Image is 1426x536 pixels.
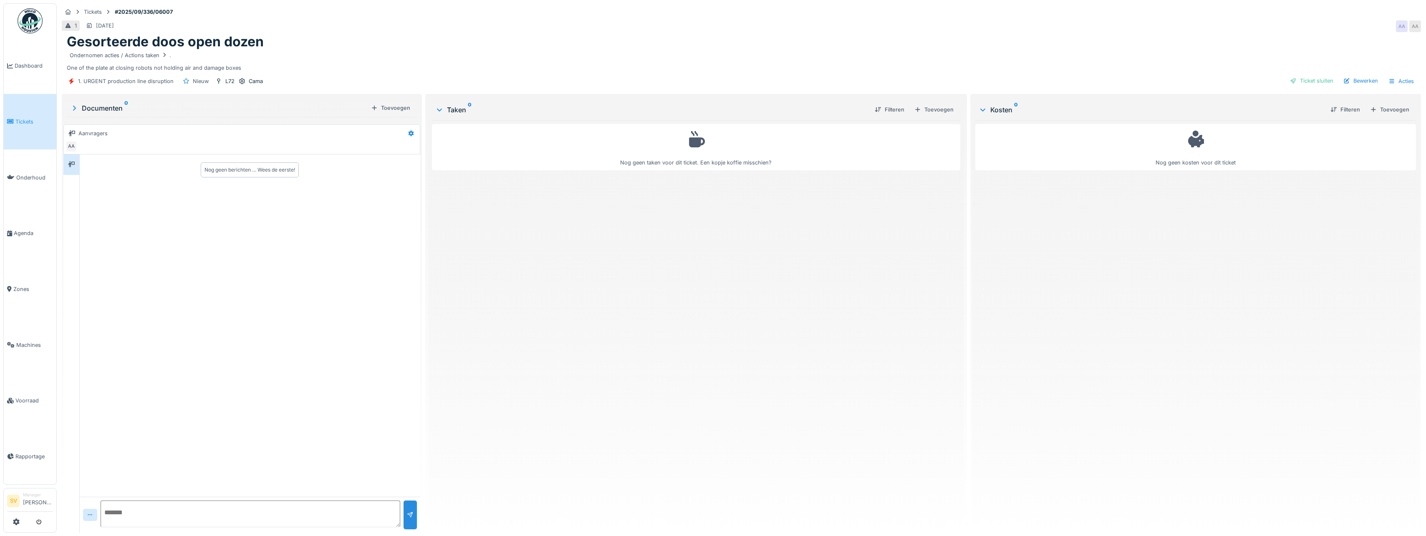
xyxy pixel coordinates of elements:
div: Kosten [979,105,1324,115]
div: Nog geen berichten … Wees de eerste! [204,166,295,174]
span: Voorraad [15,397,53,405]
a: Machines [4,317,56,373]
div: One of the plate at closing robots not holding air and damage boxes [67,50,1416,72]
div: Toevoegen [368,102,414,114]
div: 1 [75,22,77,30]
sup: 0 [124,103,128,113]
div: Ticket sluiten [1287,75,1337,86]
a: Onderhoud [4,149,56,205]
a: SV Manager[PERSON_NAME] [7,492,53,512]
div: Documenten [70,103,368,113]
div: Bewerken [1340,75,1381,86]
div: Nog geen kosten voor dit ticket [981,128,1411,167]
div: 1. URGENT production line disruption [78,77,174,85]
div: Toevoegen [1367,104,1413,115]
li: [PERSON_NAME] [23,492,53,510]
span: Onderhoud [16,174,53,182]
div: [DATE] [96,22,114,30]
div: Filteren [1327,104,1363,115]
strong: #2025/09/336/06007 [111,8,176,16]
div: AA [66,141,77,152]
li: SV [7,495,20,507]
span: Agenda [14,229,53,237]
span: Rapportage [15,453,53,460]
span: Machines [16,341,53,349]
a: Tickets [4,94,56,150]
span: Tickets [15,118,53,126]
div: L72 [225,77,235,85]
div: Ondernomen acties / Actions taken . [70,51,171,59]
div: Toevoegen [911,104,957,115]
div: Acties [1385,75,1418,87]
div: Nog geen taken voor dit ticket. Een kopje koffie misschien? [437,128,955,167]
div: Manager [23,492,53,498]
a: Zones [4,261,56,317]
div: AA [1409,20,1421,32]
div: Tickets [84,8,102,16]
div: AA [1396,20,1408,32]
h1: Gesorteerde doos open dozen [67,34,264,50]
div: Aanvragers [78,129,108,137]
a: Voorraad [4,373,56,429]
sup: 0 [1014,105,1018,115]
sup: 0 [468,105,472,115]
div: Cama [249,77,263,85]
a: Dashboard [4,38,56,94]
a: Agenda [4,205,56,261]
span: Zones [13,285,53,293]
a: Rapportage [4,429,56,485]
div: Filteren [871,104,908,115]
div: Taken [435,105,868,115]
div: Nieuw [193,77,209,85]
img: Badge_color-CXgf-gQk.svg [18,8,43,33]
span: Dashboard [15,62,53,70]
